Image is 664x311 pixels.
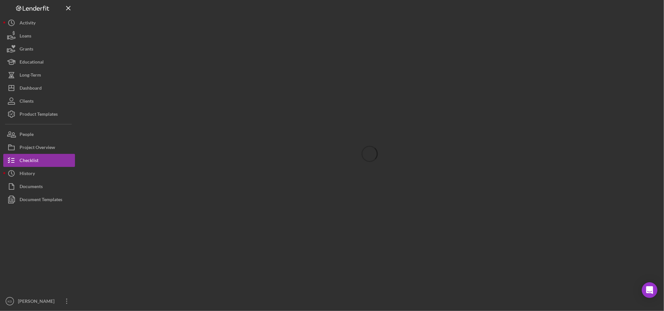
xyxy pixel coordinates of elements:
div: Product Templates [20,108,58,122]
text: KD [7,300,12,303]
div: People [20,128,34,142]
div: Long-Term [20,68,41,83]
button: Product Templates [3,108,75,121]
div: Document Templates [20,193,62,208]
button: People [3,128,75,141]
div: Checklist [20,154,38,169]
div: [PERSON_NAME] [16,295,59,309]
button: Loans [3,29,75,42]
button: Long-Term [3,68,75,81]
button: History [3,167,75,180]
div: Dashboard [20,81,42,96]
div: Documents [20,180,43,195]
button: Checklist [3,154,75,167]
div: Activity [20,16,36,31]
div: Grants [20,42,33,57]
div: Loans [20,29,31,44]
button: Documents [3,180,75,193]
div: History [20,167,35,182]
button: Dashboard [3,81,75,95]
button: KD[PERSON_NAME] [3,295,75,308]
div: Open Intercom Messenger [642,282,657,298]
button: Document Templates [3,193,75,206]
button: Activity [3,16,75,29]
button: Clients [3,95,75,108]
div: Project Overview [20,141,55,155]
div: Clients [20,95,34,109]
button: Grants [3,42,75,55]
button: Project Overview [3,141,75,154]
div: Educational [20,55,44,70]
button: Educational [3,55,75,68]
